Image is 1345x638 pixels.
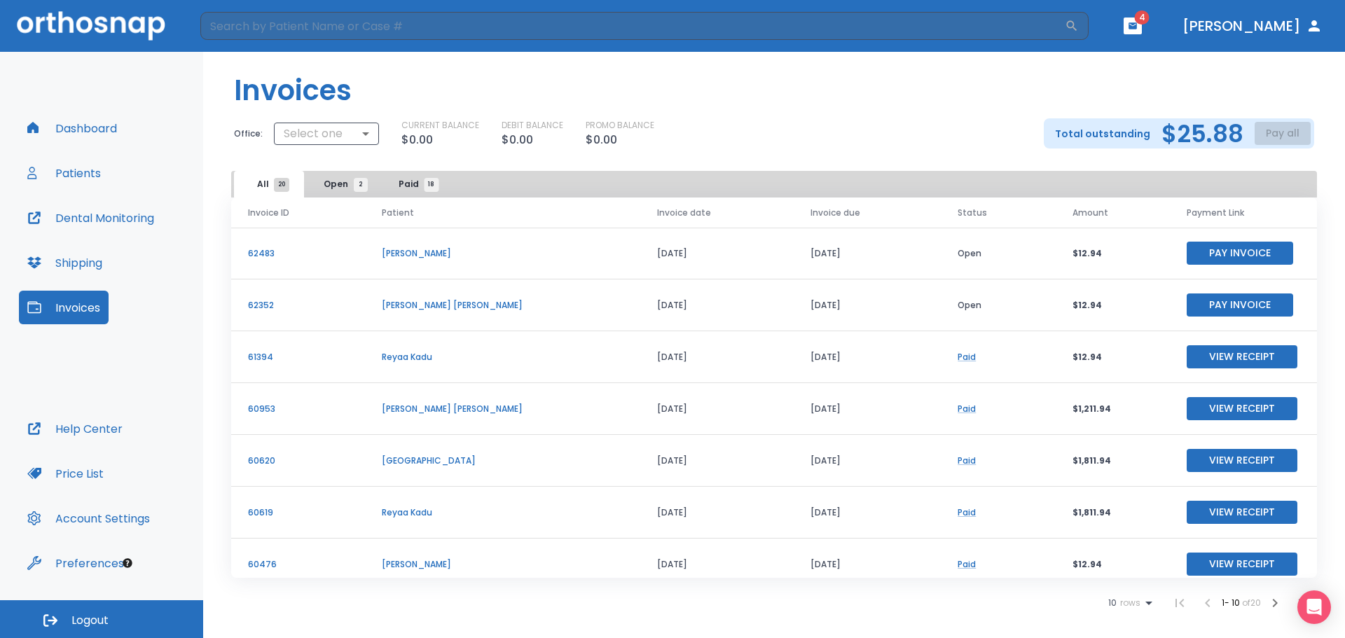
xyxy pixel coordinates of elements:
[640,539,794,590] td: [DATE]
[382,299,623,312] p: [PERSON_NAME] [PERSON_NAME]
[502,132,533,148] p: $0.00
[794,331,941,383] td: [DATE]
[1187,242,1293,265] button: Pay Invoice
[1117,598,1140,608] span: rows
[1187,506,1297,518] a: View Receipt
[794,279,941,331] td: [DATE]
[274,120,379,148] div: Select one
[354,178,368,192] span: 2
[1187,449,1297,472] button: View Receipt
[19,111,125,145] button: Dashboard
[640,487,794,539] td: [DATE]
[586,132,617,148] p: $0.00
[234,171,453,197] div: tabs
[19,156,109,190] button: Patients
[401,119,479,132] p: CURRENT BALANCE
[382,455,623,467] p: [GEOGRAPHIC_DATA]
[1187,350,1297,362] a: View Receipt
[958,351,976,363] a: Paid
[1072,403,1153,415] p: $1,211.94
[1072,506,1153,519] p: $1,811.94
[382,351,623,363] p: Reyaa Kadu
[1187,345,1297,368] button: View Receipt
[19,412,131,445] button: Help Center
[1072,207,1108,219] span: Amount
[941,228,1056,279] td: Open
[200,12,1065,40] input: Search by Patient Name or Case #
[1161,123,1243,144] h2: $25.88
[234,69,352,111] h1: Invoices
[248,299,348,312] p: 62352
[1187,454,1297,466] a: View Receipt
[640,435,794,487] td: [DATE]
[640,331,794,383] td: [DATE]
[1108,598,1117,608] span: 10
[1072,455,1153,467] p: $1,811.94
[794,228,941,279] td: [DATE]
[1187,553,1297,576] button: View Receipt
[382,558,623,571] p: [PERSON_NAME]
[248,455,348,467] p: 60620
[1187,247,1293,258] a: Pay Invoice
[401,132,433,148] p: $0.00
[234,127,263,140] p: Office:
[19,546,132,580] button: Preferences
[1187,298,1293,310] a: Pay Invoice
[248,351,348,363] p: 61394
[1187,501,1297,524] button: View Receipt
[248,247,348,260] p: 62483
[794,383,941,435] td: [DATE]
[1072,247,1153,260] p: $12.94
[19,457,112,490] button: Price List
[19,291,109,324] button: Invoices
[248,506,348,519] p: 60619
[19,246,111,279] button: Shipping
[1187,293,1293,317] button: Pay Invoice
[382,403,623,415] p: [PERSON_NAME] [PERSON_NAME]
[1187,397,1297,420] button: View Receipt
[958,558,976,570] a: Paid
[1297,590,1331,624] div: Open Intercom Messenger
[1135,11,1150,25] span: 4
[941,279,1056,331] td: Open
[1072,299,1153,312] p: $12.94
[1187,402,1297,414] a: View Receipt
[640,383,794,435] td: [DATE]
[958,207,987,219] span: Status
[811,207,860,219] span: Invoice due
[274,178,289,192] span: 20
[640,228,794,279] td: [DATE]
[1242,597,1261,609] span: of 20
[121,557,134,569] div: Tooltip anchor
[248,207,289,219] span: Invoice ID
[958,506,976,518] a: Paid
[248,403,348,415] p: 60953
[657,207,711,219] span: Invoice date
[19,501,158,535] button: Account Settings
[248,558,348,571] p: 60476
[794,487,941,539] td: [DATE]
[958,455,976,466] a: Paid
[958,403,976,415] a: Paid
[324,178,361,190] span: Open
[382,506,623,519] p: Reyaa Kadu
[382,207,414,219] span: Patient
[399,178,432,190] span: Paid
[424,178,439,192] span: 18
[1072,351,1153,363] p: $12.94
[1055,125,1150,142] p: Total outstanding
[502,119,563,132] p: DEBIT BALANCE
[1222,597,1242,609] span: 1 - 10
[71,613,109,628] span: Logout
[1072,558,1153,571] p: $12.94
[382,247,623,260] p: [PERSON_NAME]
[19,201,163,235] button: Dental Monitoring
[586,119,654,132] p: PROMO BALANCE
